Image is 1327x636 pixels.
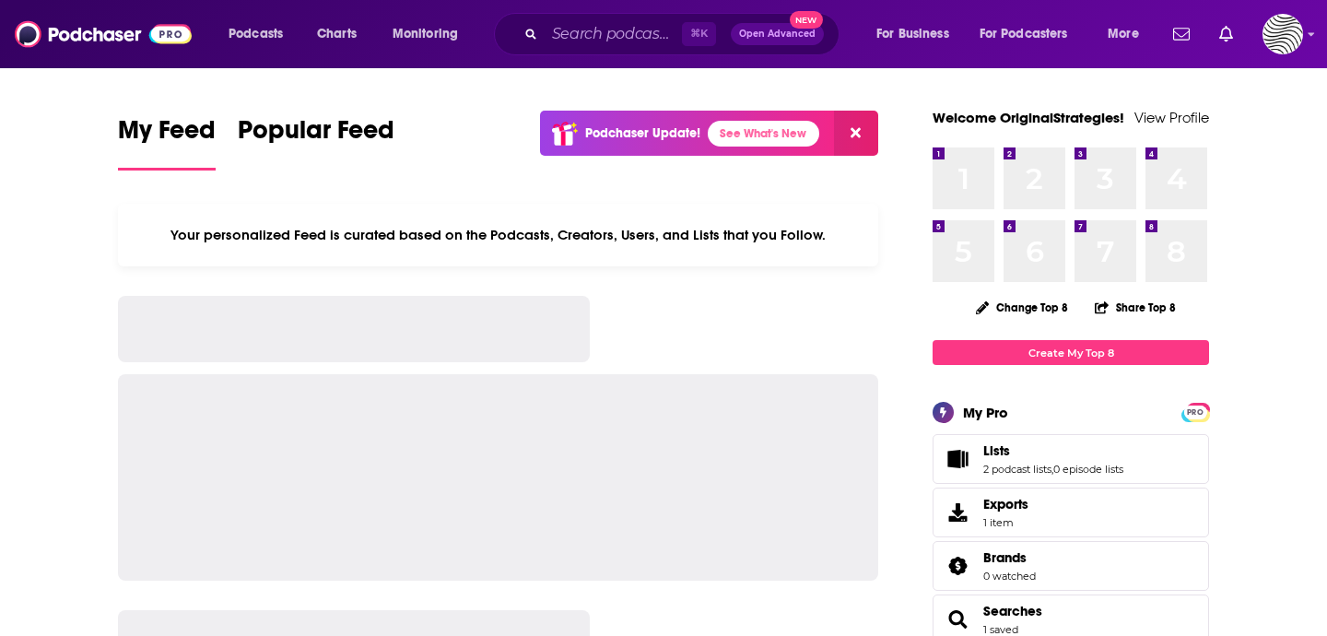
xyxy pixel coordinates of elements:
[118,204,878,266] div: Your personalized Feed is curated based on the Podcasts, Creators, Users, and Lists that you Follow.
[708,121,819,147] a: See What's New
[511,13,857,55] div: Search podcasts, credits, & more...
[965,296,1079,319] button: Change Top 8
[1051,463,1053,476] span: ,
[933,434,1209,484] span: Lists
[1262,14,1303,54] button: Show profile menu
[939,607,976,632] a: Searches
[1108,21,1139,47] span: More
[968,19,1095,49] button: open menu
[963,404,1008,421] div: My Pro
[939,446,976,472] a: Lists
[731,23,824,45] button: Open AdvancedNew
[933,541,1209,591] span: Brands
[983,496,1028,512] span: Exports
[980,21,1068,47] span: For Podcasters
[1262,14,1303,54] span: Logged in as OriginalStrategies
[983,570,1036,583] a: 0 watched
[229,21,283,47] span: Podcasts
[983,549,1036,566] a: Brands
[216,19,307,49] button: open menu
[118,114,216,157] span: My Feed
[933,340,1209,365] a: Create My Top 8
[585,125,700,141] p: Podchaser Update!
[1053,463,1123,476] a: 0 episode lists
[739,29,816,39] span: Open Advanced
[863,19,972,49] button: open menu
[983,516,1028,529] span: 1 item
[1095,19,1162,49] button: open menu
[393,21,458,47] span: Monitoring
[983,442,1123,459] a: Lists
[15,17,192,52] img: Podchaser - Follow, Share and Rate Podcasts
[1094,289,1177,325] button: Share Top 8
[876,21,949,47] span: For Business
[983,603,1042,619] a: Searches
[317,21,357,47] span: Charts
[238,114,394,171] a: Popular Feed
[1212,18,1240,50] a: Show notifications dropdown
[380,19,482,49] button: open menu
[983,463,1051,476] a: 2 podcast lists
[1184,405,1206,418] a: PRO
[1134,109,1209,126] a: View Profile
[790,11,823,29] span: New
[939,553,976,579] a: Brands
[682,22,716,46] span: ⌘ K
[983,549,1027,566] span: Brands
[983,623,1018,636] a: 1 saved
[933,109,1124,126] a: Welcome OriginalStrategies!
[118,114,216,171] a: My Feed
[939,500,976,525] span: Exports
[1166,18,1197,50] a: Show notifications dropdown
[238,114,394,157] span: Popular Feed
[1184,406,1206,419] span: PRO
[933,488,1209,537] a: Exports
[1262,14,1303,54] img: User Profile
[983,442,1010,459] span: Lists
[545,19,682,49] input: Search podcasts, credits, & more...
[305,19,368,49] a: Charts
